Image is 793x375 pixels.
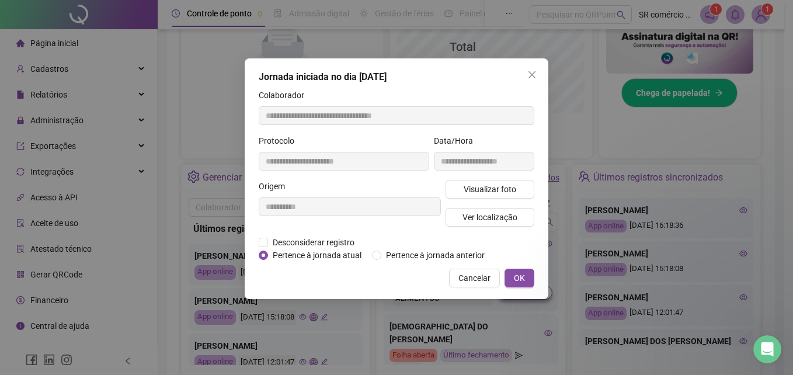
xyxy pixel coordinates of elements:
[753,335,781,363] iframe: Intercom live chat
[259,89,312,102] label: Colaborador
[268,249,366,262] span: Pertence à jornada atual
[381,249,489,262] span: Pertence à jornada anterior
[449,269,500,287] button: Cancelar
[434,134,481,147] label: Data/Hora
[259,134,302,147] label: Protocolo
[259,180,293,193] label: Origem
[527,70,537,79] span: close
[259,70,534,84] div: Jornada iniciada no dia [DATE]
[446,180,534,199] button: Visualizar foto
[505,269,534,287] button: OK
[464,183,516,196] span: Visualizar foto
[462,211,517,224] span: Ver localização
[446,208,534,227] button: Ver localização
[268,236,359,249] span: Desconsiderar registro
[514,272,525,284] span: OK
[523,65,541,84] button: Close
[458,272,491,284] span: Cancelar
